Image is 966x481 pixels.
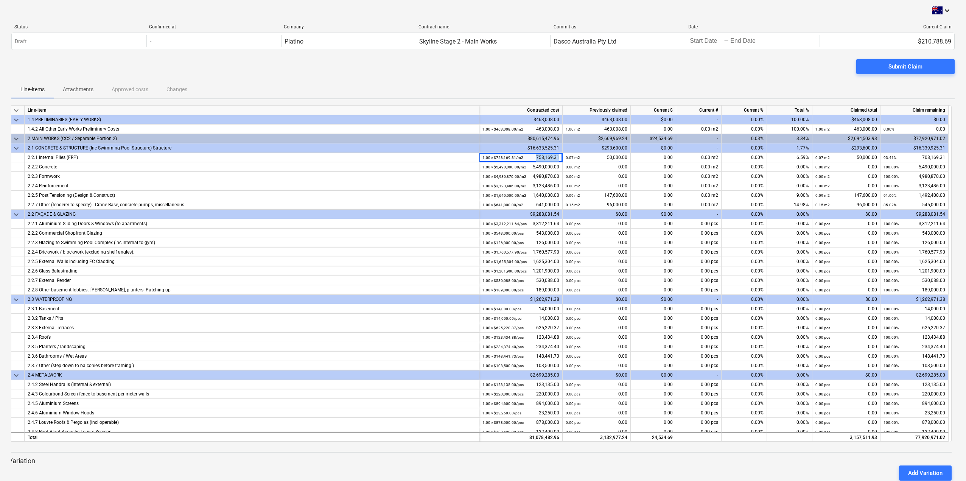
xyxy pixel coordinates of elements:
div: $77,920,971.02 [880,134,949,143]
div: 0.00% [767,219,812,229]
div: 0.00% [767,427,812,437]
div: - [676,143,722,153]
div: 0.00 [631,408,676,418]
div: 3,123,486.00 [884,181,945,191]
div: $0.00 [631,295,676,304]
div: 0.00 [815,219,877,229]
div: 0.00 [566,172,627,181]
div: 0.00 pcs [676,314,722,323]
div: 0.00% [722,314,767,323]
div: 0.00 m2 [676,125,722,134]
div: $0.00 [812,370,880,380]
small: 100.00% [884,165,899,169]
div: 0.00 m2 [676,191,722,200]
div: 1,640,000.00 [482,191,559,200]
span: keyboard_arrow_down [12,210,21,219]
div: 0.00 [631,389,676,399]
div: 2.2.7 Other (tenderer to specify) - Crane Base, concrete pumps, miscellaneous [28,200,476,210]
span: keyboard_arrow_down [12,371,21,380]
div: Claimed total [812,106,880,115]
div: 0.00% [767,361,812,370]
small: 1.00 × $3,312,211.64 / pcs [482,222,527,226]
div: - [676,210,722,219]
div: Add Variation [908,468,943,478]
div: 0.00 pcs [676,229,722,238]
div: $9,288,081.54 [479,210,563,219]
div: 0.00% [722,370,767,380]
div: 0.00 pcs [676,361,722,370]
div: 0.00% [767,285,812,295]
div: $0.00 [631,210,676,219]
div: 0.00% [722,399,767,408]
div: 0.00 [631,399,676,408]
div: 708,169.31 [884,153,945,162]
div: 0.00% [767,314,812,323]
div: $0.00 [563,295,631,304]
div: 1,760,577.90 [482,248,559,257]
div: 0.00% [722,342,767,352]
div: 0.00 [631,314,676,323]
div: Current % [722,106,767,115]
div: 0.00% [722,125,767,134]
div: 0.00 [631,276,676,285]
div: 3,157,511.93 [812,432,880,442]
div: 0.00% [722,304,767,314]
div: 0.00% [767,418,812,427]
div: 0.00 [631,285,676,295]
div: 0.00% [722,295,767,304]
div: 3,312,211.64 [884,219,945,229]
small: 91.00% [884,193,896,198]
div: $0.00 [631,115,676,125]
div: 4,980,870.00 [482,172,559,181]
div: - [150,38,151,45]
small: 0.09 m2 [566,193,580,198]
small: 1.00 × $758,169.31 / m2 [482,156,523,160]
button: Submit Claim [856,59,955,74]
div: 0.00 [884,125,945,134]
div: 0.00 [566,219,627,229]
div: 0.00 pcs [676,333,722,342]
div: Company [284,24,412,30]
div: 0.00 [566,248,627,257]
div: 543,000.00 [482,229,559,238]
div: 0.00 pcs [676,248,722,257]
p: Draft [15,37,27,45]
div: 0.00 [631,304,676,314]
div: 0.00 m2 [676,153,722,162]
div: 0.00 [566,229,627,238]
small: 100.00% [884,222,899,226]
div: 0.00 [566,162,627,172]
div: 0.00 pcs [676,285,722,295]
small: 100.00% [884,174,899,179]
div: $0.00 [812,210,880,219]
div: $463,008.00 [479,115,563,125]
small: 0.00 m2 [566,184,580,188]
div: 0.00% [767,181,812,191]
input: End Date [729,36,764,47]
small: 1.00 × $5,490,000.00 / m2 [482,165,526,169]
div: 0.00 [631,162,676,172]
div: 0.00 pcs [676,380,722,389]
div: 0.00% [767,162,812,172]
div: 0.00% [722,153,767,162]
div: 1.4 PRELIMINARIES (EARLY WORKS) [28,115,476,125]
div: 0.00% [722,257,767,266]
div: $463,008.00 [563,115,631,125]
div: 0.00 pcs [676,304,722,314]
div: $2,694,503.93 [812,134,880,143]
small: 0.00 pcs [566,222,580,226]
div: 0.00% [722,200,767,210]
p: Attachments [63,86,93,93]
div: 0.00 pcs [676,276,722,285]
div: 0.00% [767,238,812,248]
small: 0.15 m2 [566,203,580,207]
div: 0.00 [631,266,676,276]
div: 0.00 [631,248,676,257]
div: 0.00 pcs [676,418,722,427]
div: 0.00 [815,162,877,172]
div: 0.00% [722,427,767,437]
div: 0.00% [722,181,767,191]
div: 0.00% [722,408,767,418]
div: 2.2.5 Post Tensioning (Design & Construct) [28,191,476,200]
div: 0.00 m2 [676,172,722,181]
